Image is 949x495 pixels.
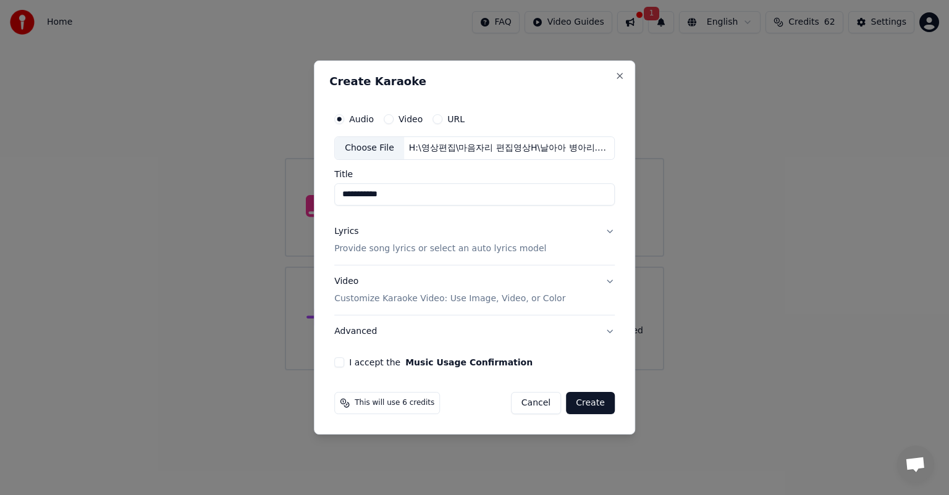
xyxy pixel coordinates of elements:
p: Customize Karaoke Video: Use Image, Video, or Color [334,293,565,305]
h2: Create Karaoke [329,76,620,87]
span: This will use 6 credits [355,398,434,408]
button: VideoCustomize Karaoke Video: Use Image, Video, or Color [334,265,615,315]
div: Choose File [335,137,404,159]
label: I accept the [349,358,533,367]
div: Video [334,275,565,305]
button: I accept the [405,358,533,367]
label: Title [334,170,615,178]
button: Cancel [511,392,561,414]
button: Advanced [334,315,615,347]
div: Lyrics [334,225,358,238]
label: Video [399,115,423,123]
label: URL [447,115,465,123]
div: H:\영상편집\마음자리 편집영상H\날아아 병아리.MP3 [404,142,614,154]
p: Provide song lyrics or select an auto lyrics model [334,243,546,255]
button: LyricsProvide song lyrics or select an auto lyrics model [334,215,615,265]
button: Create [566,392,615,414]
label: Audio [349,115,374,123]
